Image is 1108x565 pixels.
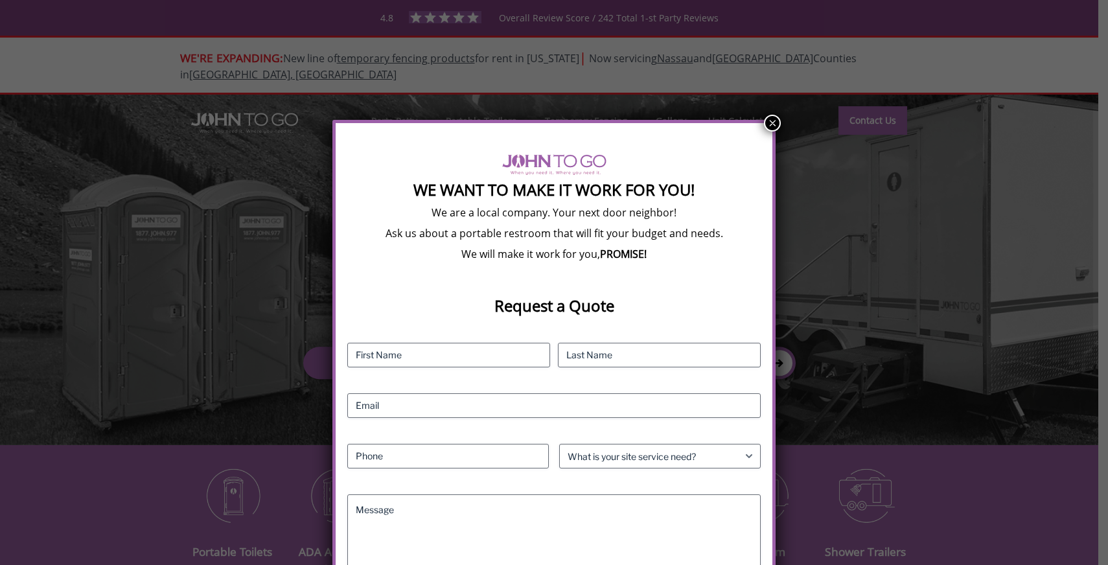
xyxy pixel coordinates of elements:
[347,393,761,418] input: Email
[600,247,647,261] b: PROMISE!
[502,154,606,175] img: logo of viptogo
[494,295,614,316] strong: Request a Quote
[347,247,761,261] p: We will make it work for you,
[764,115,781,132] button: Close
[558,343,761,367] input: Last Name
[347,343,550,367] input: First Name
[413,179,695,200] strong: We Want To Make It Work For You!
[347,205,761,220] p: We are a local company. Your next door neighbor!
[347,226,761,240] p: Ask us about a portable restroom that will fit your budget and needs.
[347,444,549,468] input: Phone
